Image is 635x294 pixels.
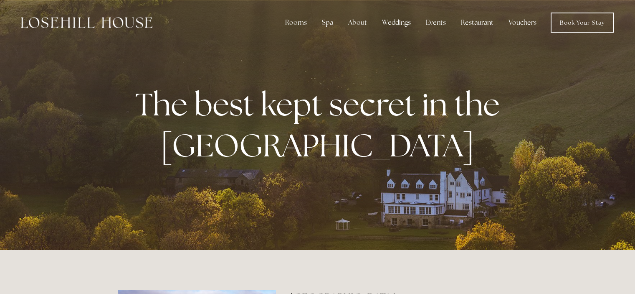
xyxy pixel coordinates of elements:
[278,14,314,31] div: Rooms
[342,14,374,31] div: About
[551,13,614,33] a: Book Your Stay
[375,14,417,31] div: Weddings
[21,17,152,28] img: Losehill House
[502,14,543,31] a: Vouchers
[419,14,453,31] div: Events
[454,14,500,31] div: Restaurant
[315,14,340,31] div: Spa
[135,84,506,166] strong: The best kept secret in the [GEOGRAPHIC_DATA]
